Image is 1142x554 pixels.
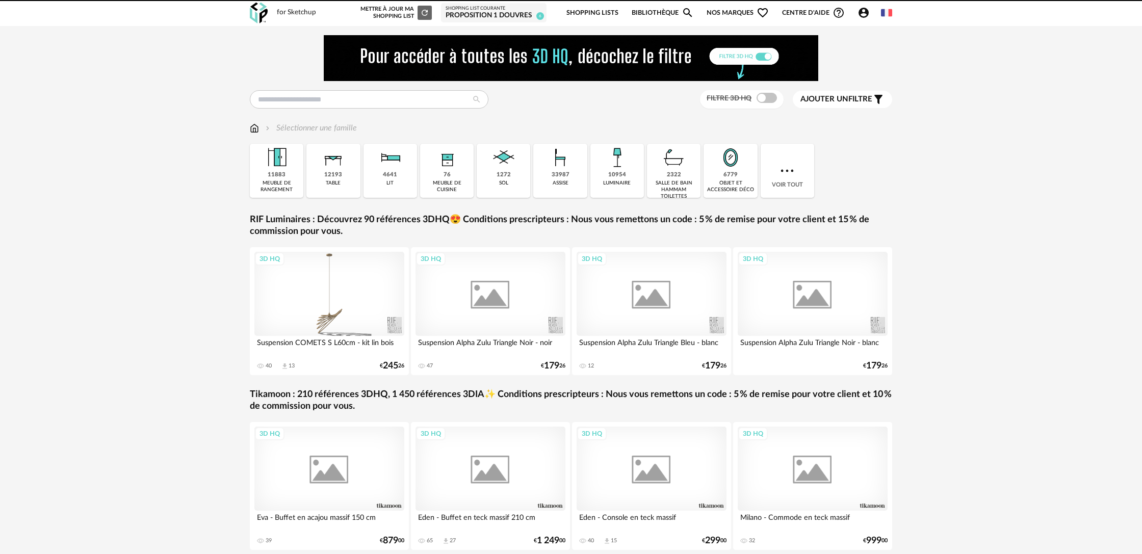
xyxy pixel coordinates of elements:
div: 32 [749,537,755,544]
div: € 00 [702,537,726,544]
div: Proposition 1 Douvres [446,11,542,20]
div: table [326,180,341,187]
div: 40 [588,537,594,544]
a: 3D HQ Eden - Buffet en teck massif 210 cm 65 Download icon 27 €1 24900 [411,422,570,550]
div: 3D HQ [738,252,768,266]
div: Milano - Commode en teck massif [738,511,888,531]
div: 11883 [268,171,285,179]
span: Ajouter un [800,95,848,103]
div: assise [553,180,568,187]
img: Meuble%20de%20rangement.png [263,144,291,171]
div: 39 [266,537,272,544]
div: 4641 [383,171,397,179]
div: 3D HQ [738,427,768,440]
span: Help Circle Outline icon [833,7,845,19]
div: luminaire [603,180,631,187]
div: 27 [450,537,456,544]
div: 2322 [667,171,681,179]
div: 12 [588,362,594,370]
span: Centre d'aideHelp Circle Outline icon [782,7,845,19]
div: 3D HQ [577,252,607,266]
div: Voir tout [761,144,814,198]
img: svg+xml;base64,PHN2ZyB3aWR0aD0iMTYiIGhlaWdodD0iMTciIHZpZXdCb3g9IjAgMCAxNiAxNyIgZmlsbD0ibm9uZSIgeG... [250,122,259,134]
img: Literie.png [376,144,404,171]
div: 13 [289,362,295,370]
span: Nos marques [707,1,769,25]
img: Luminaire.png [603,144,631,171]
a: Shopping List courante Proposition 1 Douvres 6 [446,6,542,20]
span: Download icon [603,537,611,545]
div: Eva - Buffet en acajou massif 150 cm [254,511,404,531]
div: lit [386,180,394,187]
div: 12193 [324,171,342,179]
a: Tikamoon : 210 références 3DHQ, 1 450 références 3DIA✨ Conditions prescripteurs : Nous vous remet... [250,389,892,413]
div: 47 [427,362,433,370]
a: 3D HQ Milano - Commode en teck massif 32 €99900 [733,422,892,550]
span: Filtre 3D HQ [707,95,751,102]
span: 299 [705,537,720,544]
a: 3D HQ Suspension Alpha Zulu Triangle Noir - blanc €17926 [733,247,892,375]
div: € 00 [863,537,888,544]
div: Suspension Alpha Zulu Triangle Noir - blanc [738,336,888,356]
div: 1272 [497,171,511,179]
img: fr [881,7,892,18]
div: Sélectionner une famille [264,122,357,134]
img: more.7b13dc1.svg [778,162,796,180]
span: 1 249 [537,537,559,544]
span: Download icon [281,362,289,370]
img: FILTRE%20HQ%20NEW_V1%20(4).gif [324,35,818,81]
a: 3D HQ Eva - Buffet en acajou massif 150 cm 39 €87900 [250,422,409,550]
div: objet et accessoire déco [707,180,754,193]
div: 3D HQ [255,252,284,266]
span: 179 [544,362,559,370]
div: 15 [611,537,617,544]
div: 33987 [552,171,569,179]
div: € 26 [380,362,404,370]
div: Suspension COMETS S L60cm - kit lin bois [254,336,404,356]
span: 879 [383,537,398,544]
div: meuble de cuisine [423,180,471,193]
div: Suspension Alpha Zulu Triangle Noir - noir [416,336,565,356]
span: filtre [800,94,872,104]
div: Mettre à jour ma Shopping List [358,6,432,20]
a: 3D HQ Eden - Console en teck massif 40 Download icon 15 €29900 [572,422,731,550]
img: Salle%20de%20bain.png [660,144,688,171]
div: Suspension Alpha Zulu Triangle Bleu - blanc [577,336,726,356]
div: € 26 [863,362,888,370]
img: Rangement.png [433,144,461,171]
div: 3D HQ [416,252,446,266]
div: 3D HQ [255,427,284,440]
div: 40 [266,362,272,370]
span: Account Circle icon [858,7,874,19]
img: Table.png [320,144,347,171]
img: Sol.png [490,144,517,171]
a: 3D HQ Suspension Alpha Zulu Triangle Noir - noir 47 €17926 [411,247,570,375]
a: 3D HQ Suspension COMETS S L60cm - kit lin bois 40 Download icon 13 €24526 [250,247,409,375]
div: salle de bain hammam toilettes [650,180,697,200]
div: Eden - Console en teck massif [577,511,726,531]
a: RIF Luminaires : Découvrez 90 références 3DHQ😍 Conditions prescripteurs : Nous vous remettons un ... [250,214,892,238]
div: 3D HQ [577,427,607,440]
img: Assise.png [547,144,574,171]
div: 76 [444,171,451,179]
div: meuble de rangement [253,180,300,193]
span: 6 [536,12,544,20]
div: 6779 [723,171,738,179]
span: Refresh icon [420,10,429,15]
div: Shopping List courante [446,6,542,12]
span: 179 [705,362,720,370]
span: Magnify icon [682,7,694,19]
span: 999 [866,537,881,544]
div: 10954 [608,171,626,179]
div: for Sketchup [277,8,316,17]
div: € 26 [541,362,565,370]
div: sol [499,180,508,187]
span: Heart Outline icon [757,7,769,19]
div: € 26 [702,362,726,370]
button: Ajouter unfiltre Filter icon [793,91,892,108]
div: Eden - Buffet en teck massif 210 cm [416,511,565,531]
img: svg+xml;base64,PHN2ZyB3aWR0aD0iMTYiIGhlaWdodD0iMTYiIHZpZXdCb3g9IjAgMCAxNiAxNiIgZmlsbD0ibm9uZSIgeG... [264,122,272,134]
div: 65 [427,537,433,544]
span: Download icon [442,537,450,545]
img: Miroir.png [717,144,744,171]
